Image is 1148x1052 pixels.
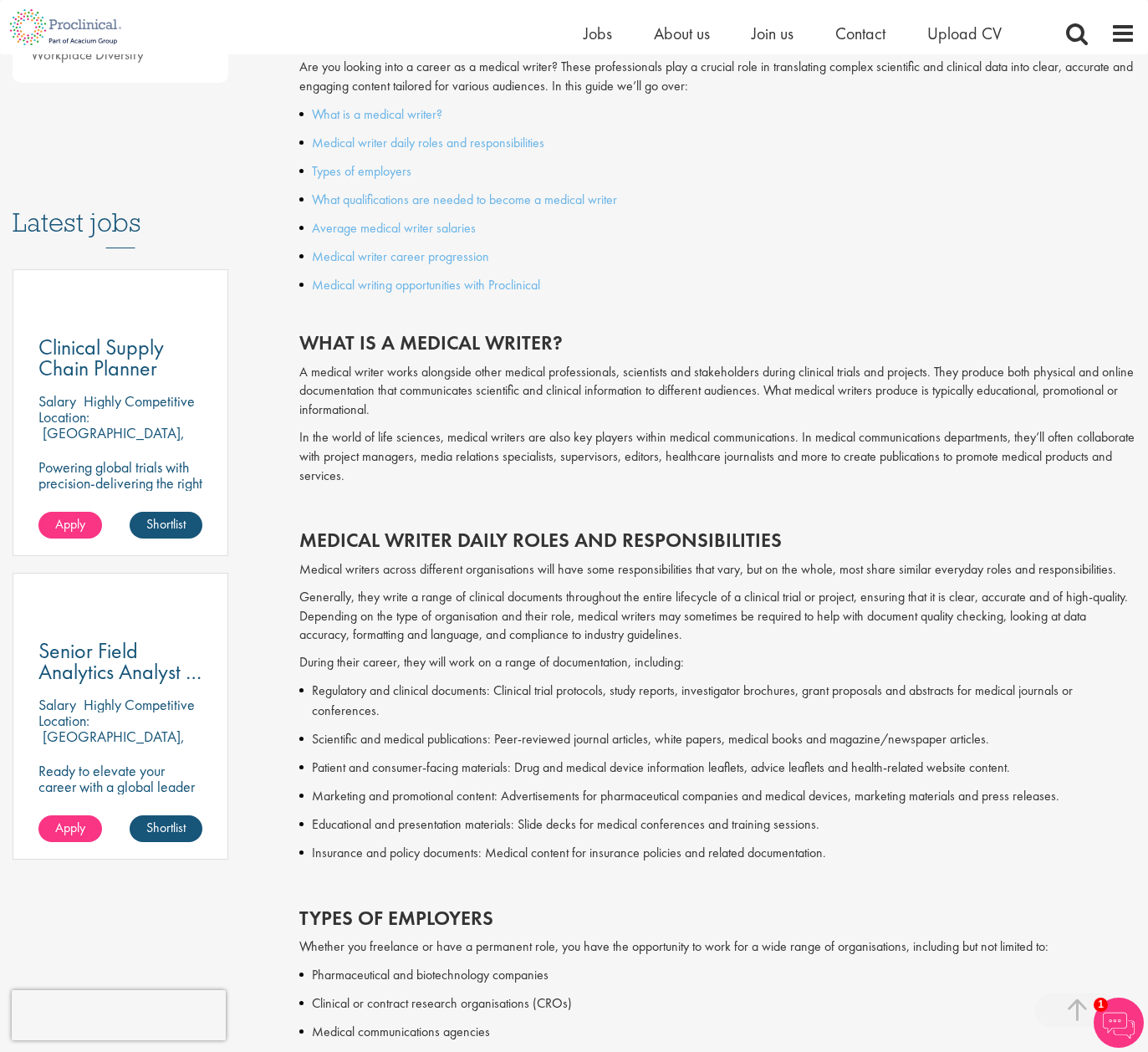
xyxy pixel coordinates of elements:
[12,990,226,1040] iframe: reCAPTCHA
[299,560,1135,580] p: Medical writers across different organisations will have some responsibilities that vary, but on ...
[312,105,442,123] a: What is a medical writer?
[312,681,1135,721] p: Regulatory and clinical documents: Clinical trial protocols, study reports, investigator brochure...
[752,23,793,44] a: Join us
[312,965,1135,985] p: Pharmaceutical and biotechnology companies
[299,332,1135,354] h2: What is a medical writer?
[299,363,1135,421] p: A medical writer works alongside other medical professionals, scientists and stakeholders during ...
[312,162,411,180] a: Types of employers
[38,641,202,682] a: Senior Field Analytics Analyst - [GEOGRAPHIC_DATA] and [GEOGRAPHIC_DATA]
[312,1022,1135,1042] p: Medical communications agencies
[38,459,202,523] p: Powering global trials with precision-delivering the right materials, at the right time, every time.
[130,815,202,842] a: Shortlist
[654,23,710,44] a: About us
[927,23,1002,44] a: Upload CV
[38,763,202,874] p: Ready to elevate your career with a global leader in [MEDICAL_DATA] care? Join us as a Senior Fie...
[38,337,202,379] a: Clinical Supply Chain Planner
[312,248,489,265] a: Medical writer career progression
[312,134,544,151] a: Medical writer daily roles and responsibilities
[299,58,1135,96] p: Are you looking into a career as a medical writer? These professionals play a crucial role in tra...
[299,588,1135,646] p: Generally, they write a range of clinical documents throughout the entire lifecycle of a clinical...
[299,428,1135,486] p: In the world of life sciences, medical writers are also key players within medical communications...
[38,333,164,382] span: Clinical Supply Chain Planner
[312,729,1135,749] p: Scientific and medical publications: Peer-reviewed journal articles, white papers, medical books ...
[38,423,185,458] p: [GEOGRAPHIC_DATA], [GEOGRAPHIC_DATA]
[38,407,89,426] span: Location:
[38,815,102,842] a: Apply
[55,819,85,836] span: Apply
[38,695,76,714] span: Salary
[584,23,612,44] a: Jobs
[38,711,89,730] span: Location:
[1094,998,1108,1012] span: 1
[835,23,885,44] a: Contact
[1094,998,1144,1048] img: Chatbot
[299,653,1135,672] p: During their career, they will work on a range of documentation, including:
[38,391,76,411] span: Salary
[31,45,144,64] a: Workplace Diversity
[55,515,85,533] span: Apply
[38,512,102,539] a: Apply
[13,166,228,248] h3: Latest jobs
[299,937,1135,957] p: Whether you freelance or have a permanent role, you have the opportunity to work for a wide range...
[312,843,1135,863] p: Insurance and policy documents: Medical content for insurance policies and related documentation.
[312,219,476,237] a: Average medical writer salaries
[299,907,1135,929] h2: Types of employers
[312,276,540,294] a: Medical writing opportunities with Proclinical
[84,391,195,411] p: Highly Competitive
[312,815,1135,835] p: Educational and presentation materials: Slide decks for medical conferences and training sessions.
[312,993,1135,1014] p: Clinical or contract research organisations (CROs)
[312,786,1135,806] p: Marketing and promotional content: Advertisements for pharmaceutical companies and medical device...
[299,529,1135,551] h2: Medical writer daily roles and responsibilities
[312,758,1135,778] p: Patient and consumer-facing materials: Drug and medical device information leaflets, advice leafl...
[312,191,617,208] a: What qualifications are needed to become a medical writer
[130,512,202,539] a: Shortlist
[84,695,195,714] p: Highly Competitive
[38,727,185,762] p: [GEOGRAPHIC_DATA], [GEOGRAPHIC_DATA]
